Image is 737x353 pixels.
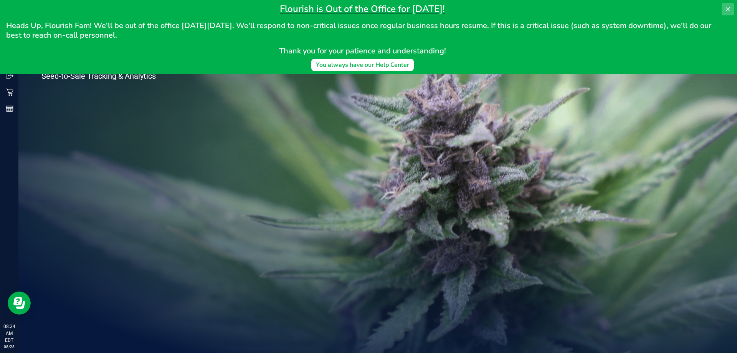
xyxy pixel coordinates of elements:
span: Heads Up, Flourish Fam! We'll be out of the office [DATE][DATE]. We'll respond to non-critical is... [6,20,713,40]
span: Thank you for your patience and understanding! [279,46,446,56]
iframe: Resource center [8,292,31,315]
inline-svg: Outbound [6,72,13,80]
p: 08:34 AM EDT [3,323,15,344]
div: You always have our Help Center [316,60,409,70]
p: 08/28 [3,344,15,350]
inline-svg: Retail [6,88,13,96]
p: Seed-to-Sale Tracking & Analytics [41,72,187,80]
span: Flourish is Out of the Office for [DATE]! [280,3,445,15]
inline-svg: Reports [6,105,13,113]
